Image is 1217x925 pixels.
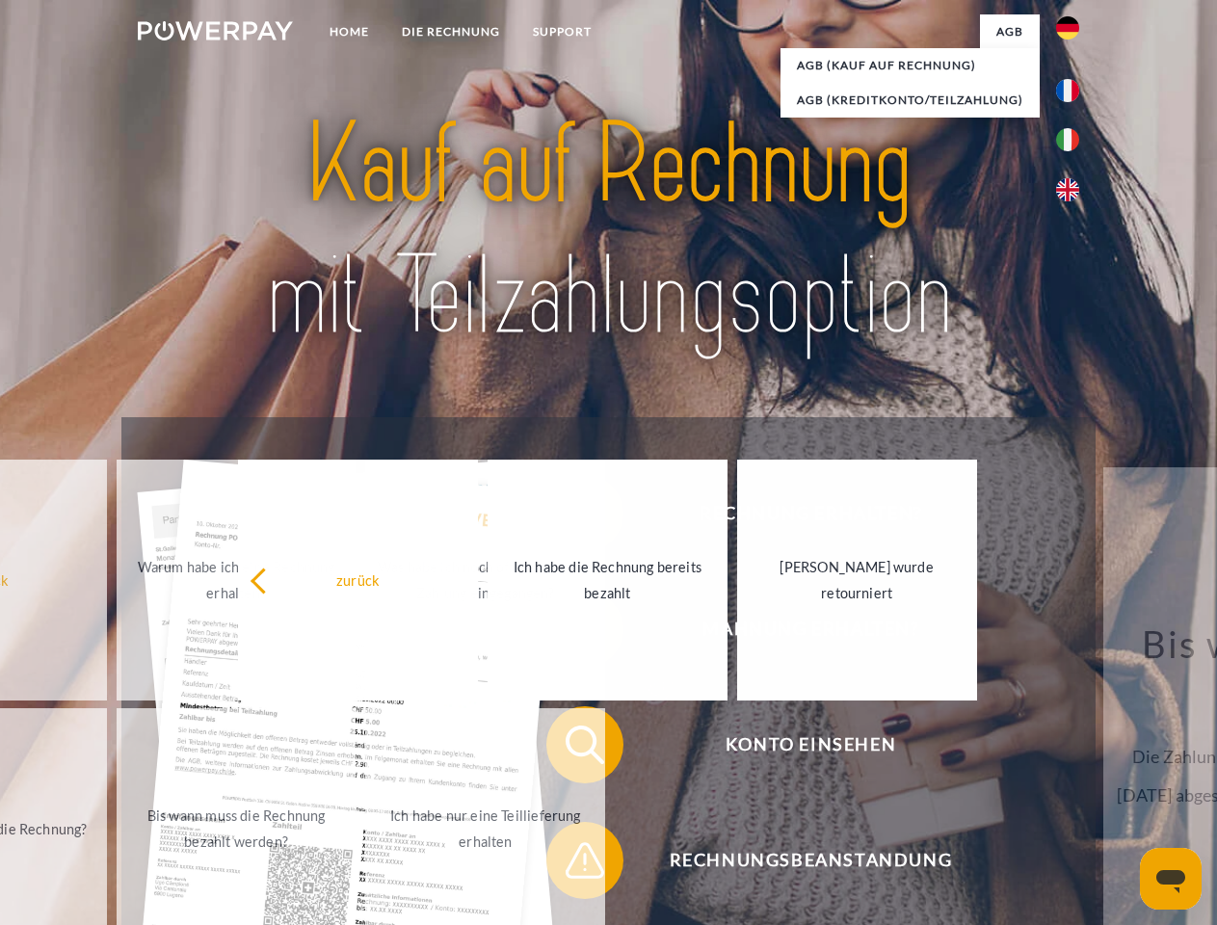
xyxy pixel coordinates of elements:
[780,48,1040,83] a: AGB (Kauf auf Rechnung)
[1056,178,1079,201] img: en
[1056,79,1079,102] img: fr
[546,822,1047,899] button: Rechnungsbeanstandung
[128,554,345,606] div: Warum habe ich eine Rechnung erhalten?
[749,554,966,606] div: [PERSON_NAME] wurde retourniert
[980,14,1040,49] a: agb
[499,554,716,606] div: Ich habe die Rechnung bereits bezahlt
[385,14,516,49] a: DIE RECHNUNG
[377,803,594,855] div: Ich habe nur eine Teillieferung erhalten
[1140,848,1202,910] iframe: Schaltfläche zum Öffnen des Messaging-Fensters
[313,14,385,49] a: Home
[184,92,1033,369] img: title-powerpay_de.svg
[250,567,466,593] div: zurück
[574,822,1046,899] span: Rechnungsbeanstandung
[128,803,345,855] div: Bis wann muss die Rechnung bezahlt werden?
[574,706,1046,783] span: Konto einsehen
[780,83,1040,118] a: AGB (Kreditkonto/Teilzahlung)
[516,14,608,49] a: SUPPORT
[138,21,293,40] img: logo-powerpay-white.svg
[546,706,1047,783] button: Konto einsehen
[1056,128,1079,151] img: it
[1056,16,1079,40] img: de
